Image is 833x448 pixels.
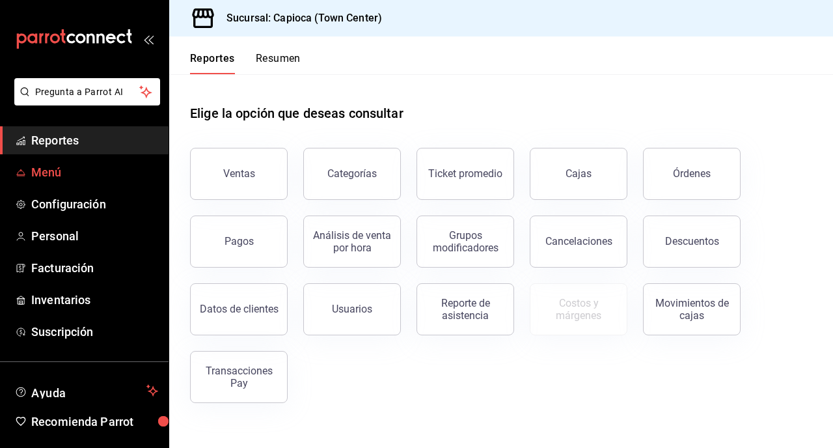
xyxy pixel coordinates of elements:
div: Categorías [327,167,377,180]
a: Pregunta a Parrot AI [9,94,160,108]
div: Descuentos [665,235,719,247]
button: Órdenes [643,148,741,200]
div: Cajas [566,166,592,182]
button: Descuentos [643,216,741,268]
span: Facturación [31,259,158,277]
span: Ayuda [31,383,141,399]
button: Ventas [190,148,288,200]
button: Pregunta a Parrot AI [14,78,160,105]
button: Categorías [303,148,401,200]
button: Resumen [256,52,301,74]
button: Transacciones Pay [190,351,288,403]
span: Reportes [31,132,158,149]
div: Órdenes [673,167,711,180]
h1: Elige la opción que deseas consultar [190,104,403,123]
div: Reporte de asistencia [425,297,506,322]
div: Datos de clientes [200,303,279,315]
button: Reporte de asistencia [416,283,514,335]
button: open_drawer_menu [143,34,154,44]
button: Datos de clientes [190,283,288,335]
div: Transacciones Pay [198,365,279,389]
button: Contrata inventarios para ver este reporte [530,283,627,335]
div: Movimientos de cajas [651,297,732,322]
span: Inventarios [31,291,158,309]
div: Grupos modificadores [425,229,506,254]
span: Configuración [31,195,158,213]
div: Pagos [225,235,254,247]
button: Ticket promedio [416,148,514,200]
h3: Sucursal: Capioca (Town Center) [216,10,382,26]
div: Cancelaciones [545,235,612,247]
button: Pagos [190,216,288,268]
button: Movimientos de cajas [643,283,741,335]
button: Grupos modificadores [416,216,514,268]
div: Usuarios [332,303,372,315]
span: Pregunta a Parrot AI [35,85,140,99]
button: Usuarios [303,283,401,335]
div: Costos y márgenes [538,297,619,322]
span: Menú [31,163,158,181]
button: Reportes [190,52,235,74]
span: Personal [31,227,158,245]
div: navigation tabs [190,52,301,74]
div: Ventas [223,167,255,180]
span: Suscripción [31,323,158,341]
div: Análisis de venta por hora [312,229,392,254]
button: Análisis de venta por hora [303,216,401,268]
span: Recomienda Parrot [31,413,158,430]
div: Ticket promedio [428,167,502,180]
a: Cajas [530,148,627,200]
button: Cancelaciones [530,216,627,268]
